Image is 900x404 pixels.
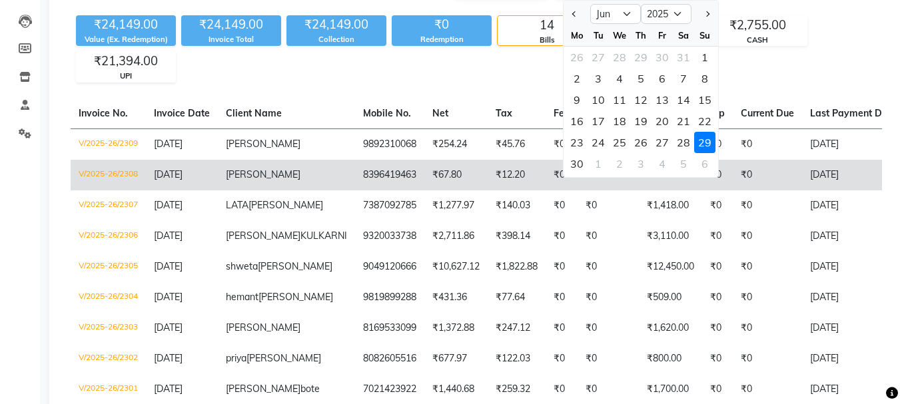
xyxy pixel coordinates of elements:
[641,4,691,24] select: Select year
[154,168,183,180] span: [DATE]
[488,252,546,282] td: ₹1,822.88
[609,110,630,132] div: Wednesday, June 18, 2025
[733,190,802,221] td: ₹0
[702,221,733,252] td: ₹0
[694,68,715,89] div: 8
[488,221,546,252] td: ₹398.14
[702,343,733,374] td: ₹0
[588,47,609,68] div: Tuesday, May 27, 2025
[673,132,694,153] div: Saturday, June 28, 2025
[154,352,183,364] span: [DATE]
[488,190,546,221] td: ₹140.03
[226,321,300,333] span: [PERSON_NAME]
[639,343,702,374] td: ₹800.00
[432,107,448,119] span: Net
[733,160,802,190] td: ₹0
[246,352,321,364] span: [PERSON_NAME]
[609,68,630,89] div: Wednesday, June 4, 2025
[578,221,639,252] td: ₹0
[590,4,641,24] select: Select month
[154,199,183,211] span: [DATE]
[546,190,578,221] td: ₹0
[652,68,673,89] div: Friday, June 6, 2025
[588,153,609,174] div: Tuesday, July 1, 2025
[248,199,323,211] span: [PERSON_NAME]
[181,34,281,45] div: Invoice Total
[630,153,652,174] div: 3
[286,15,386,34] div: ₹24,149.00
[566,110,588,132] div: 16
[71,343,146,374] td: V/2025-26/2302
[578,190,639,221] td: ₹0
[424,160,488,190] td: ₹67.80
[578,252,639,282] td: ₹0
[673,25,694,46] div: Sa
[355,128,424,160] td: 9892310068
[702,190,733,221] td: ₹0
[652,110,673,132] div: 20
[609,89,630,110] div: 11
[488,313,546,343] td: ₹247.12
[588,89,609,110] div: Tuesday, June 10, 2025
[154,138,183,150] span: [DATE]
[588,132,609,153] div: 24
[702,313,733,343] td: ₹0
[363,107,411,119] span: Mobile No.
[498,16,596,35] div: 14
[673,110,694,132] div: Saturday, June 21, 2025
[652,68,673,89] div: 6
[566,89,588,110] div: 9
[77,71,175,82] div: UPI
[226,199,248,211] span: LATA
[630,25,652,46] div: Th
[76,34,176,45] div: Value (Ex. Redemption)
[71,252,146,282] td: V/2025-26/2305
[630,110,652,132] div: 19
[588,110,609,132] div: Tuesday, June 17, 2025
[639,221,702,252] td: ₹3,110.00
[630,47,652,68] div: Thursday, May 29, 2025
[566,68,588,89] div: 2
[652,25,673,46] div: Fr
[630,47,652,68] div: 29
[630,132,652,153] div: 26
[554,107,570,119] span: Fee
[424,313,488,343] td: ₹1,372.88
[810,107,897,119] span: Last Payment Date
[733,343,802,374] td: ₹0
[226,230,300,242] span: [PERSON_NAME]
[588,47,609,68] div: 27
[77,52,175,71] div: ₹21,394.00
[630,68,652,89] div: Thursday, June 5, 2025
[566,132,588,153] div: Monday, June 23, 2025
[630,68,652,89] div: 5
[652,47,673,68] div: Friday, May 30, 2025
[630,89,652,110] div: Thursday, June 12, 2025
[708,35,807,46] div: CASH
[694,47,715,68] div: 1
[639,282,702,313] td: ₹509.00
[286,34,386,45] div: Collection
[392,15,492,34] div: ₹0
[652,47,673,68] div: 30
[702,282,733,313] td: ₹0
[609,132,630,153] div: Wednesday, June 25, 2025
[673,153,694,174] div: 5
[79,107,128,119] span: Invoice No.
[488,160,546,190] td: ₹12.20
[226,260,258,272] span: shweta
[424,128,488,160] td: ₹254.24
[566,153,588,174] div: 30
[566,132,588,153] div: 23
[630,110,652,132] div: Thursday, June 19, 2025
[226,291,258,303] span: hemant
[566,47,588,68] div: Monday, May 26, 2025
[701,3,713,25] button: Next month
[652,89,673,110] div: Friday, June 13, 2025
[673,89,694,110] div: Saturday, June 14, 2025
[578,282,639,313] td: ₹0
[673,47,694,68] div: Saturday, May 31, 2025
[673,132,694,153] div: 28
[226,383,300,395] span: [PERSON_NAME]
[424,343,488,374] td: ₹677.97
